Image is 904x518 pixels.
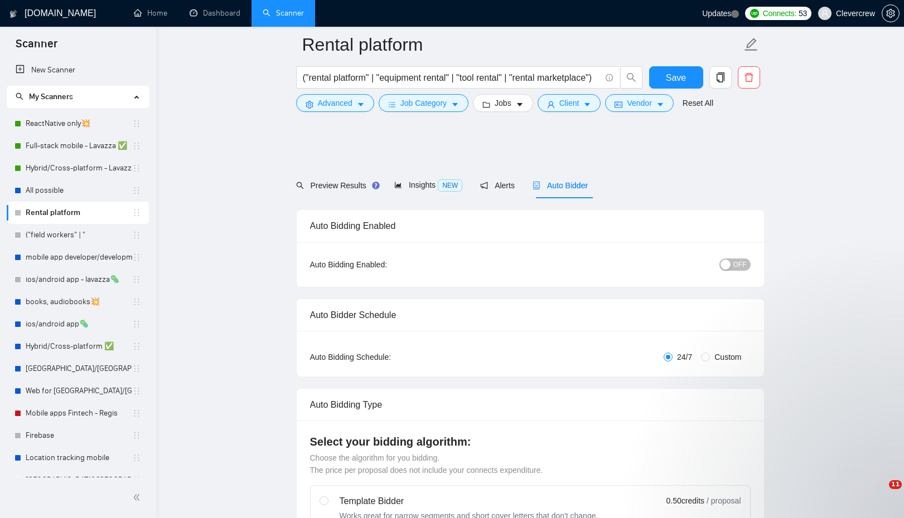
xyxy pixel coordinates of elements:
a: All possible [26,179,132,202]
span: / proposal [707,495,741,506]
span: Client [559,97,579,109]
span: 11 [889,480,902,489]
span: Auto Bidder [533,181,588,190]
a: Location tracking mobile [26,447,132,469]
span: Save [666,71,686,85]
span: Connects: [763,7,796,19]
span: holder [132,208,141,217]
span: caret-down [357,100,365,109]
a: mobile app developer/development📲 [26,246,132,268]
span: search [621,72,642,82]
li: ("field workers" | " [7,224,149,246]
span: user [547,100,555,109]
span: Custom [710,351,746,363]
span: delete [738,72,760,82]
li: Location tracking mobile [7,447,149,469]
span: holder [132,476,141,485]
li: ReactNative only💥 [7,113,149,135]
a: Hybrid/Cross-platform ✅ [26,335,132,358]
span: OFF [733,258,747,271]
li: Hybrid/Cross-platform - Lavazza ✅ [7,157,149,179]
button: settingAdvancedcaret-down [296,94,374,112]
span: Alerts [480,181,515,190]
button: setting [882,4,900,22]
li: Web for Sweden/Germany [7,380,149,402]
span: double-left [133,492,144,503]
span: info-circle [606,74,613,81]
span: holder [132,342,141,351]
button: Save [649,66,703,89]
span: Vendor [627,97,651,109]
a: ReactNative only💥 [26,113,132,135]
span: holder [132,119,141,128]
span: user [821,9,829,17]
span: holder [132,297,141,306]
span: 24/7 [673,351,697,363]
span: Choose the algorithm for you bidding. The price per proposal does not include your connects expen... [310,453,543,475]
span: holder [132,409,141,418]
span: area-chart [394,181,402,189]
span: Updates [702,9,731,18]
div: Auto Bidder Schedule [310,299,751,331]
span: NEW [438,179,462,192]
div: Auto Bidding Enabled [310,210,751,242]
a: New Scanner [16,59,140,81]
input: Scanner name... [302,31,742,58]
a: dashboardDashboard [190,8,240,18]
img: logo [9,5,17,23]
span: search [16,92,23,100]
span: bars [388,100,396,109]
span: setting [882,9,899,18]
div: Template Bidder [340,495,598,508]
button: idcardVendorcaret-down [605,94,673,112]
h4: Select your bidding algorithm: [310,434,751,449]
li: UAE/Saudi/Quatar [7,469,149,491]
span: Job Category [400,97,447,109]
a: Rental platform [26,202,132,224]
a: searchScanner [263,8,304,18]
span: holder [132,320,141,329]
input: Search Freelance Jobs... [303,71,601,85]
a: homeHome [134,8,167,18]
a: setting [882,9,900,18]
span: setting [306,100,313,109]
span: holder [132,387,141,395]
li: Mobile apps Fintech - Regis [7,402,149,424]
span: 53 [799,7,807,19]
a: ios/android app - lavazza🦠 [26,268,132,291]
span: Preview Results [296,181,376,190]
button: search [620,66,642,89]
li: All possible [7,179,149,202]
li: ios/android app🦠 [7,313,149,335]
span: holder [132,231,141,240]
span: holder [132,186,141,195]
span: My Scanners [29,92,73,101]
span: holder [132,141,141,150]
li: Sweden/Germany [7,358,149,380]
a: books, audiobooks💥 [26,291,132,313]
a: Hybrid/Cross-platform - Lavazza ✅ [26,157,132,179]
span: caret-down [583,100,591,109]
button: userClientcaret-down [538,94,601,112]
a: Web for [GEOGRAPHIC_DATA]/[GEOGRAPHIC_DATA] [26,380,132,402]
span: Insights [394,180,462,189]
span: Scanner [7,36,66,59]
span: holder [132,164,141,173]
li: Rental platform [7,202,149,224]
span: Jobs [495,97,511,109]
span: idcard [615,100,622,109]
img: upwork-logo.png [750,9,759,18]
button: barsJob Categorycaret-down [379,94,468,112]
span: holder [132,453,141,462]
a: Full-stack mobile - Lavazza ✅ [26,135,132,157]
a: [GEOGRAPHIC_DATA]/[GEOGRAPHIC_DATA] [26,358,132,380]
span: My Scanners [16,92,73,101]
span: holder [132,275,141,284]
iframe: Intercom live chat [866,480,893,507]
button: folderJobscaret-down [473,94,533,112]
button: delete [738,66,760,89]
li: New Scanner [7,59,149,81]
a: Reset All [683,97,713,109]
div: Tooltip anchor [371,180,381,190]
span: folder [482,100,490,109]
